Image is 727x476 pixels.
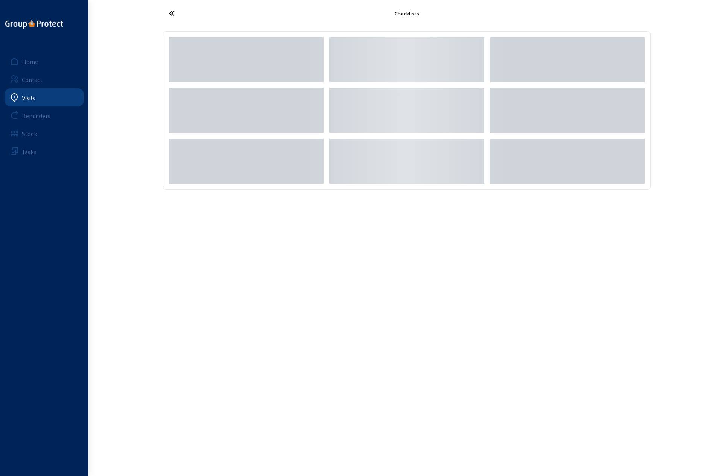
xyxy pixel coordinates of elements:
a: Home [5,52,84,70]
div: Visits [22,94,35,101]
div: Tasks [22,148,37,155]
a: Reminders [5,106,84,124]
a: Stock [5,124,84,142]
a: Tasks [5,142,84,161]
div: Home [22,58,38,65]
a: Visits [5,88,84,106]
div: Reminders [22,112,50,119]
a: Contact [5,70,84,88]
div: Stock [22,130,37,137]
img: logo-oneline.png [5,20,63,29]
div: Contact [22,76,43,83]
div: Checklists [241,10,572,17]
